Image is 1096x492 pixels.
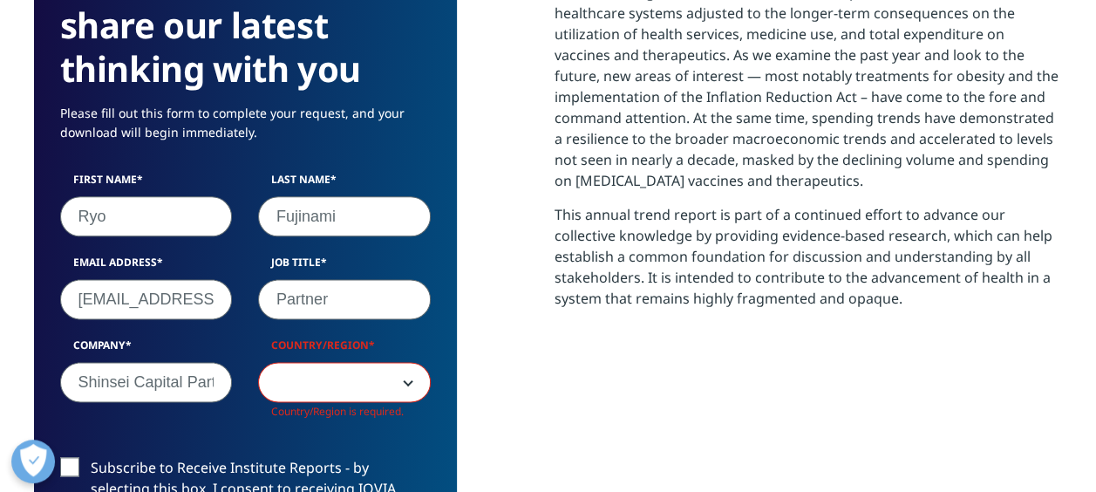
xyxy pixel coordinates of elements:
[11,440,55,483] button: 優先設定センターを開く
[258,338,431,362] label: Country/Region
[271,404,404,419] span: Country/Region is required.
[258,255,431,279] label: Job Title
[60,172,233,196] label: First Name
[555,204,1063,322] p: This annual trend report is part of a continued effort to advance our collective knowledge by pro...
[258,172,431,196] label: Last Name
[60,338,233,362] label: Company
[60,104,431,155] p: Please fill out this form to complete your request, and your download will begin immediately.
[60,255,233,279] label: Email Address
